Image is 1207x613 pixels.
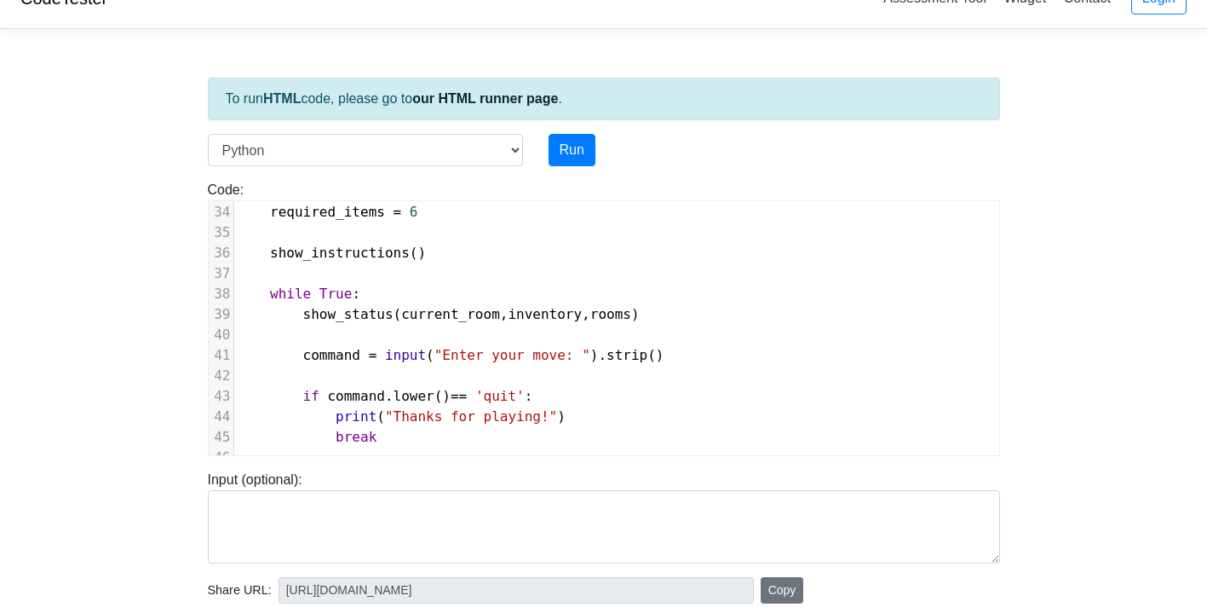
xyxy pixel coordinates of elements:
div: Input (optional): [195,470,1013,564]
span: = [369,347,377,363]
div: 44 [209,407,233,427]
span: . () : [238,388,533,404]
span: rooms [590,306,631,322]
span: inventory [508,306,582,322]
span: show_instructions [270,245,410,261]
div: 46 [209,448,233,468]
div: 42 [209,366,233,386]
span: show_status [303,306,394,322]
div: 37 [209,263,233,284]
div: 43 [209,386,233,407]
span: "Thanks for playing!" [385,408,557,425]
button: Copy [761,577,804,604]
div: 35 [209,223,233,243]
span: = [394,204,402,220]
span: 'quit' [475,388,525,404]
div: Code: [195,180,1013,456]
div: 38 [209,284,233,304]
span: break [336,429,376,445]
span: ( , , ) [238,306,640,322]
span: == [451,388,467,404]
span: command [327,388,384,404]
span: True [319,286,353,302]
span: print [336,408,376,425]
div: 41 [209,345,233,366]
strong: HTML [263,91,301,106]
span: () [238,245,427,261]
span: ( ) [238,408,566,425]
div: 40 [209,325,233,345]
span: required_items [270,204,385,220]
span: lower [394,388,434,404]
span: command [303,347,360,363]
button: Run [549,134,595,166]
div: To run code, please go to . [208,78,1000,120]
span: input [385,347,426,363]
span: 6 [410,204,418,220]
div: 39 [209,304,233,325]
input: No share available yet [279,577,754,604]
span: "Enter your move: " [434,347,590,363]
span: ( ). () [238,347,664,363]
a: our HTML runner page [412,91,558,106]
div: 45 [209,427,233,448]
span: : [238,286,361,302]
span: Share URL: [208,581,272,600]
span: strip [606,347,647,363]
span: while [270,286,311,302]
div: 34 [209,202,233,223]
span: if [303,388,319,404]
span: current_room [401,306,500,322]
div: 36 [209,243,233,263]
